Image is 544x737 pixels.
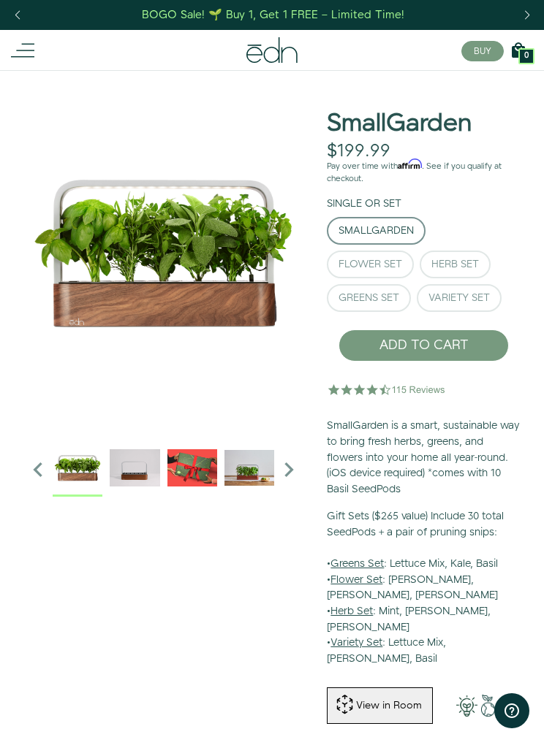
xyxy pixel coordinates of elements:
button: BUY [461,41,504,61]
div: Flower Set [339,259,402,270]
img: edn-smallgarden-mixed-herbs-table-product-2000px_1024x.jpg [224,443,274,492]
div: 2 / 6 [110,443,159,496]
img: green-earth.png [477,695,499,717]
img: 4.5 star rating [327,375,447,404]
img: Official-EDN-SMALLGARDEN-HERB-HERO-SLV-2000px_1024x.png [53,443,102,492]
span: Affirm [398,159,422,169]
i: Next slide [274,455,303,484]
img: EMAILS_-_Holiday_21_PT1_28_9986b34a-7908-4121-b1c1-9595d1e43abe_1024x.png [167,443,217,492]
u: Variety Set [330,635,382,650]
div: View in Room [355,698,423,713]
button: Variety Set [417,284,502,312]
button: Greens Set [327,284,411,312]
u: Flower Set [330,573,382,587]
button: View in Room [327,687,433,724]
button: Flower Set [327,251,414,278]
div: 4 / 6 [224,443,274,496]
p: SmallGarden is a smart, sustainable way to bring fresh herbs, greens, and flowers into your home ... [327,419,521,497]
label: Single or Set [327,196,401,211]
button: Herb Set [420,251,491,278]
div: BOGO Sale! 🌱 Buy 1, Get 1 FREE – Limited Time! [142,7,404,23]
span: 0 [524,52,529,60]
div: 1 / 6 [23,70,303,435]
iframe: Opens a widget where you can find more information [494,693,529,730]
p: • : Lettuce Mix, Kale, Basil • : [PERSON_NAME], [PERSON_NAME], [PERSON_NAME] • : Mint, [PERSON_NA... [327,509,521,667]
i: Previous slide [23,455,53,484]
button: ADD TO CART [339,329,509,362]
a: BOGO Sale! 🌱 Buy 1, Get 1 FREE – Limited Time! [141,4,407,26]
div: Herb Set [431,259,479,270]
div: Variety Set [428,293,490,303]
u: Greens Set [330,557,384,571]
div: 1 / 6 [53,443,102,496]
button: SmallGarden [327,217,426,245]
img: 001-light-bulb.png [456,695,477,717]
div: 3 / 6 [167,443,217,496]
h1: SmallGarden [327,110,472,137]
b: Gift Sets ($265 value) Include 30 total SeedPods + a pair of pruning snips: [327,509,504,540]
div: Greens Set [339,293,399,303]
img: Official-EDN-SMALLGARDEN-HERB-HERO-SLV-2000px_4096x.png [23,70,303,435]
u: Herb Set [330,604,373,619]
img: edn-trim-basil.2021-09-07_14_55_24_1024x.gif [110,443,159,492]
div: $199.99 [327,141,390,162]
p: Pay over time with . See if you qualify at checkout. [327,160,521,186]
div: SmallGarden [339,226,414,236]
